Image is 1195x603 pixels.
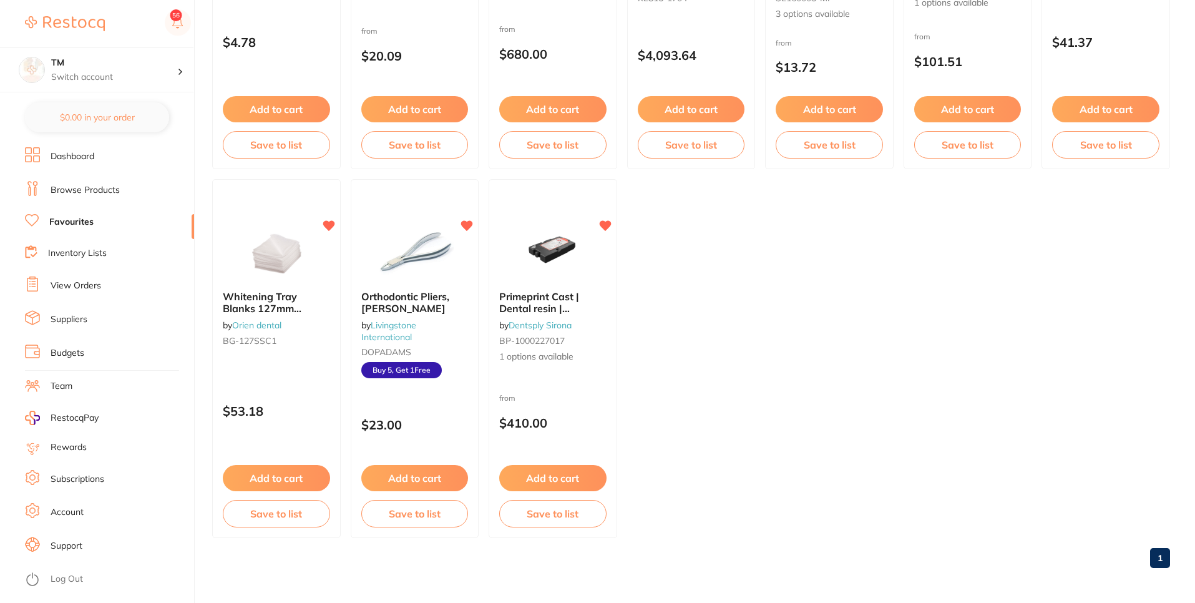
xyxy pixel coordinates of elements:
button: Add to cart [499,465,607,491]
button: Log Out [25,570,190,590]
h4: TM [51,57,177,69]
a: Rewards [51,441,87,454]
p: $20.09 [361,49,469,63]
span: from [776,38,792,47]
span: by [499,320,572,331]
span: from [914,32,930,41]
a: Browse Products [51,184,120,197]
img: Orthodontic Pliers, Adams [374,218,455,281]
a: Support [51,540,82,552]
button: Add to cart [223,465,330,491]
button: Add to cart [776,96,883,122]
button: Save to list [223,500,330,527]
a: Subscriptions [51,473,104,486]
button: Save to list [361,131,469,159]
span: Buy 5, Get 1 Free [361,362,442,378]
a: Favourites [49,216,94,228]
span: RestocqPay [51,412,99,424]
button: Add to cart [223,96,330,122]
p: $680.00 [499,47,607,61]
b: Whitening Tray Blanks 127mm Square 1mm thick, Pack of 10 [223,291,330,314]
b: Orthodontic Pliers, Adams [361,291,469,314]
button: Save to list [499,500,607,527]
span: BP-1000227017 [499,335,565,346]
b: Primeprint Cast | Dental resin | Castings [499,291,607,314]
button: Add to cart [1052,96,1159,122]
button: Add to cart [499,96,607,122]
button: Save to list [361,500,469,527]
a: 1 [1150,546,1170,571]
p: $53.18 [223,404,330,418]
p: $13.72 [776,60,883,74]
a: Dentsply Sirona [509,320,572,331]
img: TM [19,57,44,82]
span: by [223,320,281,331]
span: from [361,26,378,36]
img: Whitening Tray Blanks 127mm Square 1mm thick, Pack of 10 [236,218,317,281]
span: Whitening Tray Blanks 127mm Square 1mm thick, Pack of 10 [223,290,311,337]
img: Restocq Logo [25,16,105,31]
img: RestocqPay [25,411,40,425]
button: Add to cart [914,96,1022,122]
span: DOPADAMS [361,346,411,358]
p: $4.78 [223,35,330,49]
button: Save to list [776,131,883,159]
a: Suppliers [51,313,87,326]
a: Account [51,506,84,519]
span: Orthodontic Pliers, [PERSON_NAME] [361,290,449,314]
a: Team [51,380,72,393]
span: Primeprint Cast | Dental resin | Castings [499,290,579,326]
span: 3 options available [776,8,883,21]
button: Save to list [499,131,607,159]
p: Switch account [51,71,177,84]
button: Save to list [1052,131,1159,159]
button: Save to list [914,131,1022,159]
span: BG-127SSC1 [223,335,276,346]
button: Save to list [223,131,330,159]
button: Add to cart [361,465,469,491]
a: Restocq Logo [25,9,105,38]
img: Primeprint Cast | Dental resin | Castings [512,218,593,281]
a: Orien dental [232,320,281,331]
a: Log Out [51,573,83,586]
a: Livingstone International [361,320,416,342]
p: $410.00 [499,416,607,430]
p: $41.37 [1052,35,1159,49]
p: $23.00 [361,418,469,432]
button: Add to cart [361,96,469,122]
p: $101.51 [914,54,1022,69]
span: by [361,320,416,342]
a: View Orders [51,280,101,292]
a: Dashboard [51,150,94,163]
a: Budgets [51,347,84,360]
span: from [499,24,515,34]
p: $4,093.64 [638,48,745,62]
button: $0.00 in your order [25,102,169,132]
span: from [499,393,515,403]
a: Inventory Lists [48,247,107,260]
span: 1 options available [499,351,607,363]
button: Add to cart [638,96,745,122]
a: RestocqPay [25,411,99,425]
button: Save to list [638,131,745,159]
